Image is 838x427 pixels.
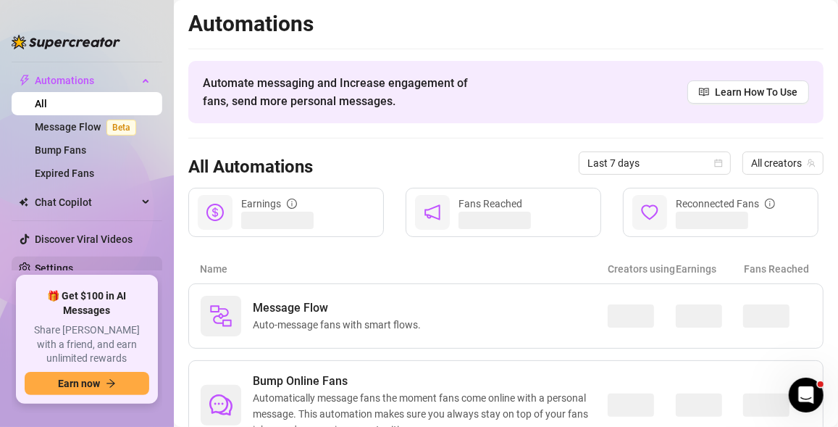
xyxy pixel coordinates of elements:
a: Discover Viral Videos [35,233,133,245]
span: thunderbolt [19,75,30,86]
a: Learn How To Use [687,80,809,104]
span: Earn now [58,378,100,389]
span: arrow-right [106,378,116,389]
span: dollar [206,204,224,221]
div: Reconnected Fans [676,196,775,212]
article: Earnings [676,261,744,277]
span: Fans Reached [458,198,522,210]
span: All creators [751,152,815,174]
span: comment [209,394,232,417]
img: logo-BBDzfeDw.svg [12,35,120,49]
span: Message Flow [253,299,427,317]
article: Creators using [608,261,676,277]
span: info-circle [287,199,297,209]
iframe: Intercom live chat [789,378,824,413]
span: heart [641,204,658,221]
div: Earnings [241,196,297,212]
span: info-circle [765,199,775,209]
span: 🎁 Get $100 in AI Messages [25,289,149,318]
span: Bump Online Fans [253,373,608,390]
span: calendar [714,159,723,167]
img: svg%3e [209,304,232,328]
a: Message FlowBeta [35,121,142,133]
span: Share [PERSON_NAME] with a friend, and earn unlimited rewards [25,323,149,366]
button: Earn nowarrow-right [25,372,149,395]
h3: All Automations [188,156,313,179]
span: notification [424,204,441,221]
a: Settings [35,262,73,274]
span: Chat Copilot [35,191,138,214]
article: Name [200,261,608,277]
article: Fans Reached [744,261,812,277]
span: Auto-message fans with smart flows. [253,317,427,333]
a: Bump Fans [35,144,86,156]
span: Automations [35,69,138,92]
span: Learn How To Use [715,84,797,100]
img: Chat Copilot [19,197,28,207]
a: All [35,98,47,109]
span: Beta [106,120,136,136]
span: Automate messaging and Increase engagement of fans, send more personal messages. [203,74,482,110]
span: Last 7 days [587,152,722,174]
span: team [807,159,816,167]
a: Expired Fans [35,167,94,179]
h2: Automations [188,10,824,38]
span: read [699,87,709,97]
